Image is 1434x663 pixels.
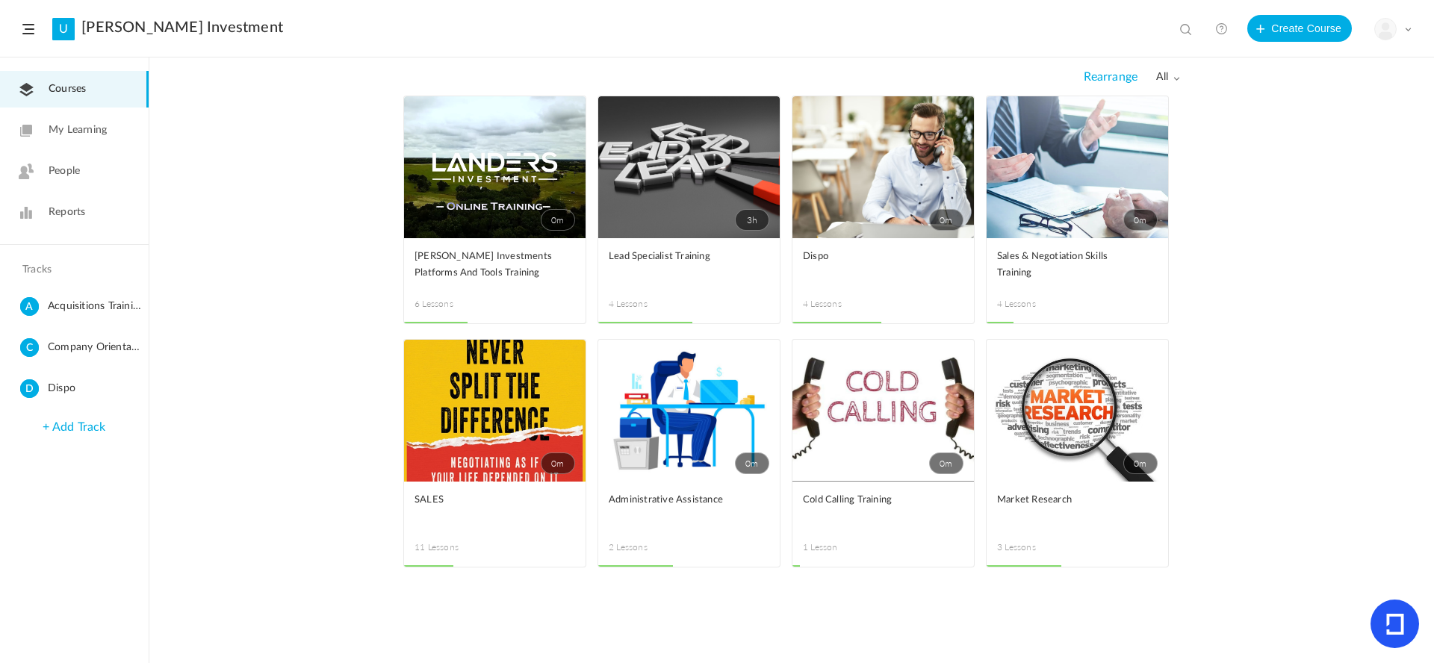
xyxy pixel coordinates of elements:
span: Lead Specialist Training [609,249,747,265]
a: SALES [415,492,575,526]
span: 3 Lessons [997,541,1078,554]
span: 4 Lessons [803,297,884,311]
a: 0m [987,96,1168,238]
span: [PERSON_NAME] Investments Platforms And Tools Training [415,249,553,281]
span: 0m [541,452,575,474]
span: 0m [735,452,769,474]
span: Administrative Assistance [609,492,747,508]
a: Cold Calling Training [803,492,963,526]
span: Acquisitions Training [48,297,143,316]
span: Cold Calling Training [803,492,941,508]
span: 4 Lessons [997,297,1078,311]
a: 0m [792,96,974,238]
a: U [52,18,75,40]
span: Reports [49,205,85,220]
span: 4 Lessons [609,297,689,311]
span: 0m [541,209,575,231]
span: Dispo [803,249,941,265]
span: Dispo [48,379,143,398]
a: Sales & Negotiation Skills Training [997,249,1158,282]
a: Dispo [803,249,963,282]
span: SALES [415,492,553,508]
span: My Learning [49,122,107,138]
cite: C [20,338,39,358]
a: Market Research [997,492,1158,526]
h4: Tracks [22,264,122,276]
span: Market Research [997,492,1135,508]
span: 0m [1123,209,1158,231]
span: 0m [1123,452,1158,474]
a: [PERSON_NAME] Investment [81,19,283,37]
a: 3h [598,96,780,238]
span: all [1156,71,1180,84]
a: Lead Specialist Training [609,249,769,282]
span: 1 Lesson [803,541,884,554]
a: Administrative Assistance [609,492,769,526]
span: 3h [735,209,769,231]
a: 0m [404,96,586,238]
span: Company Orientation [48,338,143,357]
a: 0m [792,340,974,482]
span: Courses [49,81,86,97]
span: 6 Lessons [415,297,495,311]
span: 0m [929,452,963,474]
span: Sales & Negotiation Skills Training [997,249,1135,281]
span: People [49,164,80,179]
span: 11 Lessons [415,541,495,554]
a: 0m [987,340,1168,482]
a: 0m [404,340,586,482]
span: 0m [929,209,963,231]
span: Rearrange [1084,70,1137,84]
cite: D [20,379,39,399]
a: [PERSON_NAME] Investments Platforms And Tools Training [415,249,575,282]
img: user-image.png [1375,19,1396,40]
span: 2 Lessons [609,541,689,554]
a: + Add Track [43,421,105,433]
a: 0m [598,340,780,482]
cite: A [20,297,39,317]
button: Create Course [1247,15,1352,42]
